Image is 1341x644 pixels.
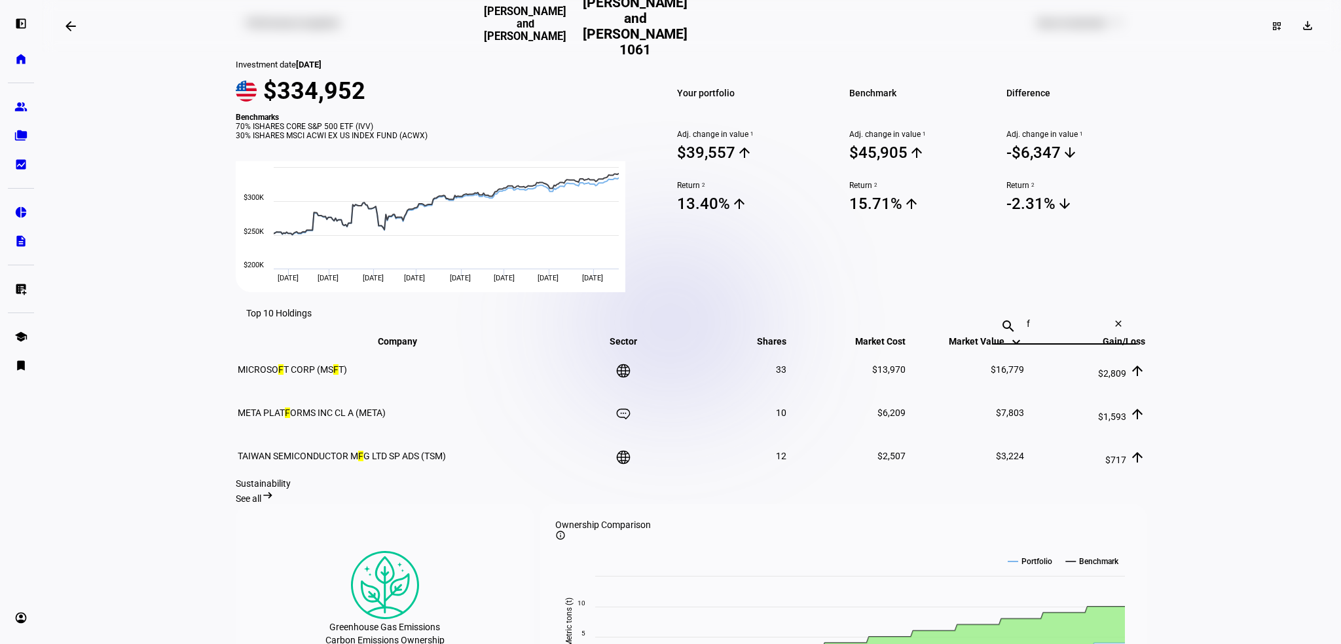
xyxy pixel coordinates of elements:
mark: F [358,451,363,461]
span: TAIWAN SEMICONDUCTOR M G LTD SP ADS (TSM) [238,451,446,461]
mat-icon: close [1105,318,1137,334]
sup: 2 [700,181,705,190]
eth-mat-symbol: description [14,235,28,248]
eth-data-table-title: Top 10 Holdings [246,308,312,318]
span: See all [236,493,261,504]
a: description [8,228,34,254]
span: -$6,347 [1006,143,1147,162]
img: climateChange.colored.svg [351,551,419,619]
span: Market Cost [836,336,906,347]
span: Return [849,181,990,190]
span: [DATE] [538,274,559,282]
sup: 2 [1029,181,1035,190]
span: $334,952 [263,77,365,105]
mark: F [278,364,284,375]
span: Sector [600,336,647,347]
sup: 1 [748,130,754,139]
a: bid_landscape [8,151,34,178]
mat-icon: dashboard_customize [1272,21,1282,31]
span: Shares [737,336,786,347]
text: $300K [244,193,264,202]
span: [DATE] [494,274,515,282]
span: $3,224 [996,451,1024,461]
mat-icon: arrow_upward [909,145,925,161]
span: 12 [776,451,786,461]
sup: 1 [921,130,926,139]
span: $2,507 [877,451,906,461]
span: [DATE] [582,274,603,282]
span: Return [677,181,818,190]
span: [DATE] [363,274,384,282]
mat-icon: arrow_upward [737,145,752,161]
span: [DATE] [318,274,339,282]
span: $717 [1105,455,1126,465]
span: Adj. change in value [677,130,818,139]
span: Gain/Loss [1083,336,1145,347]
span: Company [378,336,437,347]
sup: 2 [872,181,877,190]
span: Adj. change in value [1006,130,1147,139]
span: Market Value [949,336,1024,347]
eth-mat-symbol: left_panel_open [14,17,28,30]
mat-icon: arrow_downward [1057,196,1073,212]
mark: F [333,364,339,375]
span: [DATE] [296,60,321,69]
span: $45,905 [849,143,990,162]
eth-mat-symbol: group [14,100,28,113]
a: group [8,94,34,120]
mat-icon: arrow_upward [904,196,919,212]
span: Difference [1006,84,1147,102]
span: $16,779 [991,364,1024,375]
span: 33 [776,364,786,375]
span: [DATE] [450,274,471,282]
a: folder_copy [8,123,34,149]
div: Investment date [236,60,640,69]
mat-icon: arrow_downward [1062,145,1078,161]
eth-mat-symbol: account_circle [14,611,28,624]
div: Sustainability [236,478,1147,489]
mat-icon: arrow_backwards [63,18,79,34]
text: 5 [581,630,585,637]
span: Your portfolio [677,84,818,102]
a: home [8,46,34,72]
mat-icon: arrow_upward [1130,449,1145,465]
span: Benchmark [849,84,990,102]
span: -2.31% [1006,194,1147,214]
text: Portfolio [1021,557,1052,566]
eth-mat-symbol: home [14,52,28,66]
div: Greenhouse Gas Emissions [329,619,440,635]
mat-icon: arrow_right_alt [261,489,274,502]
text: Benchmark [1079,557,1119,566]
eth-mat-symbol: pie_chart [14,206,28,219]
div: 30% ISHARES MSCI ACWI EX US INDEX FUND (ACWX) [236,131,640,140]
span: [DATE] [278,274,299,282]
span: Adj. change in value [849,130,990,139]
text: $200K [244,261,264,269]
eth-mat-symbol: bookmark [14,359,28,372]
span: MICROSO T CORP (MS T) [238,364,347,375]
span: [DATE] [404,274,425,282]
span: 15.71% [849,194,990,214]
eth-mat-symbol: bid_landscape [14,158,28,171]
span: META PLAT ORMS INC CL A (META) [238,407,386,418]
text: $250K [244,227,264,236]
span: Return [1006,181,1147,190]
a: pie_chart [8,199,34,225]
span: $7,803 [996,407,1024,418]
span: $1,593 [1098,411,1126,422]
eth-mat-symbol: school [14,330,28,343]
span: 10 [776,407,786,418]
div: Ownership Comparison [555,520,1131,530]
span: $2,809 [1098,368,1126,379]
span: $13,970 [872,364,906,375]
h3: [PERSON_NAME] and [PERSON_NAME] [480,5,570,56]
mark: F [285,407,290,418]
text: 10 [578,599,585,607]
sup: 1 [1078,130,1083,139]
eth-mat-symbol: list_alt_add [14,282,28,295]
mat-icon: keyboard_arrow_down [1008,334,1024,350]
span: $6,209 [877,407,906,418]
span: 13.40% [677,194,818,214]
mat-icon: arrow_upward [731,196,747,212]
mat-icon: download [1301,19,1314,32]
